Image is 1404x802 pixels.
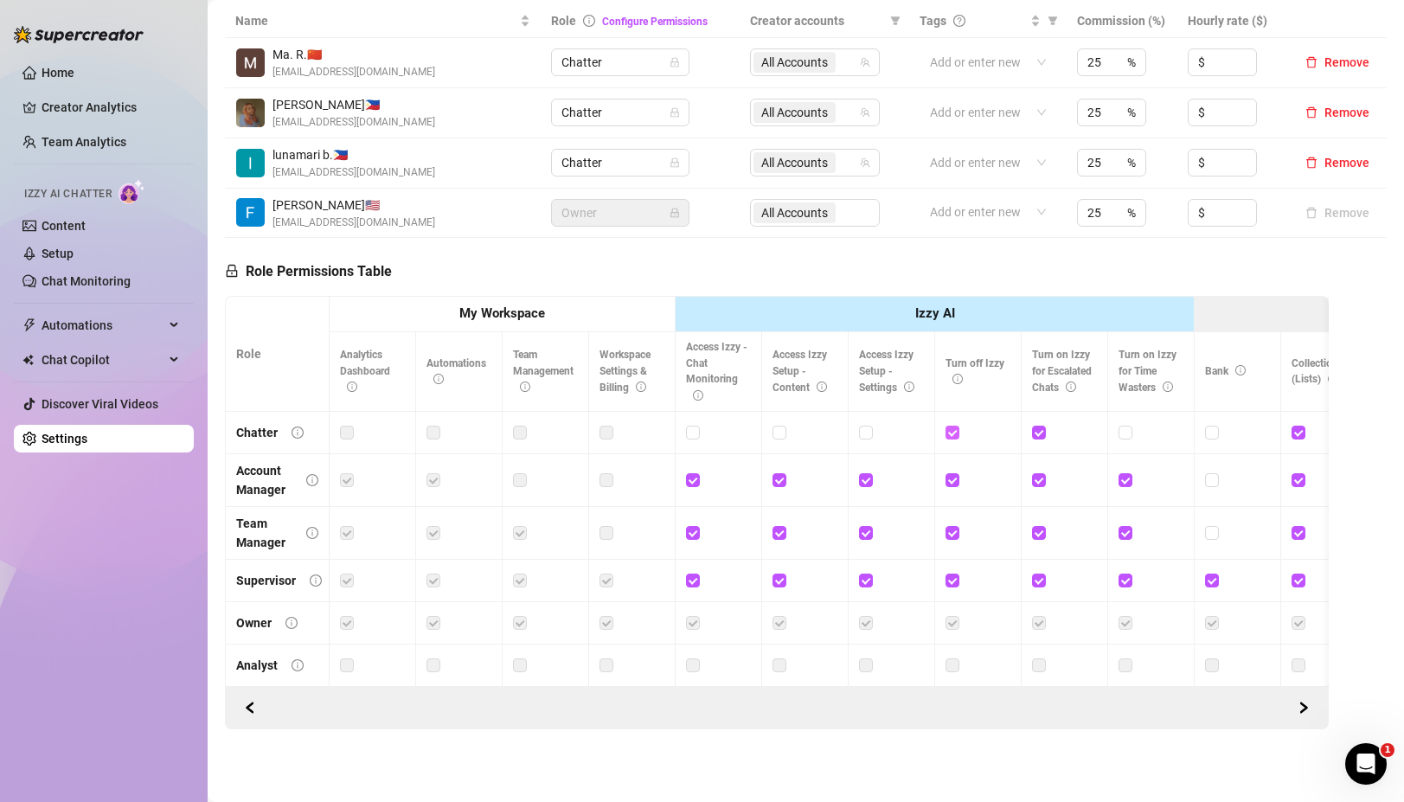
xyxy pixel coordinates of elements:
[1067,4,1177,38] th: Commission (%)
[272,114,435,131] span: [EMAIL_ADDRESS][DOMAIN_NAME]
[42,432,87,446] a: Settings
[1298,702,1310,714] span: right
[272,95,435,114] span: [PERSON_NAME] 🇵🇭
[952,374,963,384] span: info-circle
[520,382,530,392] span: info-circle
[773,349,827,394] span: Access Izzy Setup - Content
[42,346,164,374] span: Chat Copilot
[860,107,870,118] span: team
[1048,16,1058,26] span: filter
[1066,382,1076,392] span: info-circle
[236,514,292,552] div: Team Manager
[1032,349,1092,394] span: Turn on Izzy for Escalated Chats
[670,57,680,67] span: lock
[561,99,679,125] span: Chatter
[1345,743,1387,785] iframe: Intercom live chat
[946,357,1004,386] span: Turn off Izzy
[42,397,158,411] a: Discover Viral Videos
[225,264,239,278] span: lock
[225,261,392,282] h5: Role Permissions Table
[670,157,680,168] span: lock
[236,149,265,177] img: lunamari basuil
[244,702,256,714] span: left
[236,48,265,77] img: Ma. Regine Asio
[22,354,34,366] img: Chat Copilot
[42,311,164,339] span: Automations
[1177,4,1288,38] th: Hourly rate ($)
[561,49,679,75] span: Chatter
[306,474,318,486] span: info-circle
[583,15,595,27] span: info-circle
[24,186,112,202] span: Izzy AI Chatter
[1044,8,1061,34] span: filter
[920,11,946,30] span: Tags
[761,153,828,172] span: All Accounts
[753,52,836,73] span: All Accounts
[551,14,576,28] span: Role
[1298,102,1376,123] button: Remove
[1205,365,1246,377] span: Bank
[236,613,272,632] div: Owner
[22,318,36,332] span: thunderbolt
[306,527,318,539] span: info-circle
[761,103,828,122] span: All Accounts
[272,64,435,80] span: [EMAIL_ADDRESS][DOMAIN_NAME]
[236,571,296,590] div: Supervisor
[817,382,827,392] span: info-circle
[42,135,126,149] a: Team Analytics
[915,305,955,321] strong: Izzy AI
[236,656,278,675] div: Analyst
[272,45,435,64] span: Ma. R. 🇨🇳
[1324,55,1369,69] span: Remove
[602,16,708,28] a: Configure Permissions
[272,215,435,231] span: [EMAIL_ADDRESS][DOMAIN_NAME]
[225,4,541,38] th: Name
[226,297,330,412] th: Role
[1328,374,1338,384] span: info-circle
[459,305,545,321] strong: My Workspace
[1324,106,1369,119] span: Remove
[119,179,145,204] img: AI Chatter
[292,659,304,671] span: info-circle
[1305,56,1317,68] span: delete
[636,382,646,392] span: info-circle
[953,15,965,27] span: question-circle
[433,374,444,384] span: info-circle
[235,11,516,30] span: Name
[753,102,836,123] span: All Accounts
[42,274,131,288] a: Chat Monitoring
[561,150,679,176] span: Chatter
[236,461,292,499] div: Account Manager
[1305,157,1317,169] span: delete
[561,200,679,226] span: Owner
[14,26,144,43] img: logo-BBDzfeDw.svg
[1290,694,1317,722] button: Scroll Backward
[686,341,747,402] span: Access Izzy - Chat Monitoring
[859,349,914,394] span: Access Izzy Setup - Settings
[347,382,357,392] span: info-circle
[1119,349,1176,394] span: Turn on Izzy for Time Wasters
[860,157,870,168] span: team
[42,93,180,121] a: Creator Analytics
[42,219,86,233] a: Content
[670,107,680,118] span: lock
[753,152,836,173] span: All Accounts
[904,382,914,392] span: info-circle
[236,99,265,127] img: Mich Gamueta
[887,8,904,34] span: filter
[1298,202,1376,223] button: Remove
[1324,156,1369,170] span: Remove
[1163,382,1173,392] span: info-circle
[1305,106,1317,119] span: delete
[42,66,74,80] a: Home
[42,247,74,260] a: Setup
[670,208,680,218] span: lock
[292,427,304,439] span: info-circle
[599,349,651,394] span: Workspace Settings & Billing
[1235,365,1246,375] span: info-circle
[890,16,901,26] span: filter
[761,53,828,72] span: All Accounts
[272,145,435,164] span: lunamari b. 🇵🇭
[1298,52,1376,73] button: Remove
[340,349,390,394] span: Analytics Dashboard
